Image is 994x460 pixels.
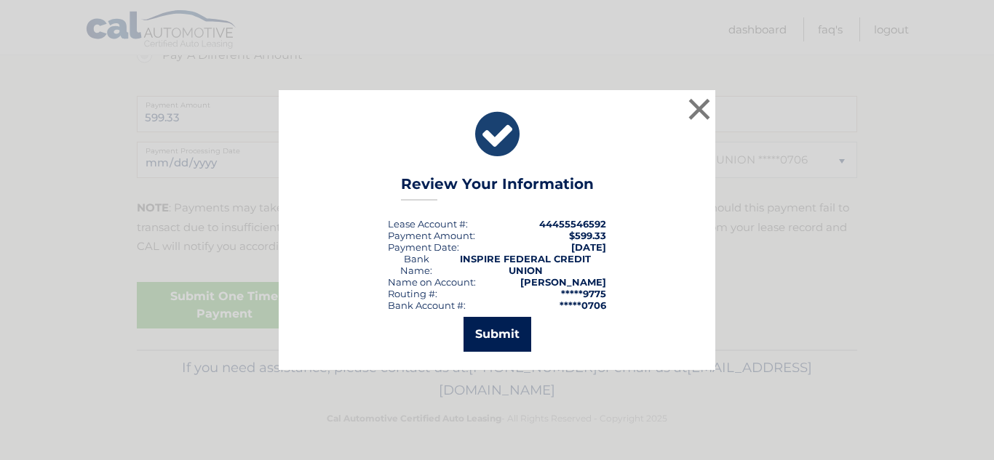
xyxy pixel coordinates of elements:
span: $599.33 [569,230,606,241]
div: Bank Name: [388,253,445,276]
button: Submit [464,317,531,352]
strong: 44455546592 [539,218,606,230]
div: Payment Amount: [388,230,475,241]
h3: Review Your Information [401,175,594,201]
span: [DATE] [571,241,606,253]
div: Lease Account #: [388,218,468,230]
div: Name on Account: [388,276,476,288]
div: : [388,241,459,253]
strong: [PERSON_NAME] [520,276,606,288]
div: Bank Account #: [388,299,466,311]
strong: INSPIRE FEDERAL CREDIT UNION [460,253,591,276]
span: Payment Date [388,241,457,253]
button: × [685,94,714,124]
div: Routing #: [388,288,437,299]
